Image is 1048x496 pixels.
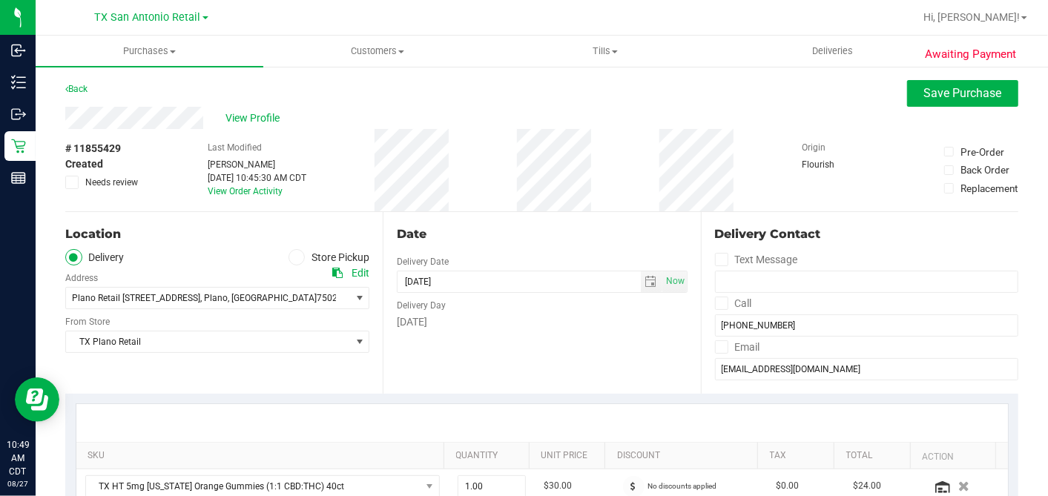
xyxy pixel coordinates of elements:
[397,314,687,330] div: [DATE]
[397,225,687,243] div: Date
[802,158,876,171] div: Flourish
[541,450,599,462] a: Unit Price
[715,314,1018,337] input: Format: (999) 999-9999
[647,482,716,490] span: No discounts applied
[715,271,1018,293] input: Format: (999) 999-9999
[397,299,446,312] label: Delivery Day
[289,249,370,266] label: Store Pickup
[65,156,103,172] span: Created
[617,450,752,462] a: Discount
[11,43,26,58] inline-svg: Inbound
[263,36,491,67] a: Customers
[770,450,828,462] a: Tax
[776,479,799,493] span: $0.00
[208,158,306,171] div: [PERSON_NAME]
[715,337,760,358] label: Email
[960,181,1018,196] div: Replacement
[641,271,662,292] span: select
[924,86,1002,100] span: Save Purchase
[907,80,1018,107] button: Save Purchase
[15,377,59,422] iframe: Resource center
[719,36,946,67] a: Deliveries
[36,44,263,58] span: Purchases
[923,11,1020,23] span: Hi, [PERSON_NAME]!
[715,225,1018,243] div: Delivery Contact
[200,293,228,303] span: , Plano
[792,44,873,58] span: Deliveries
[662,271,688,292] span: Set Current date
[11,107,26,122] inline-svg: Outbound
[397,255,449,268] label: Delivery Date
[228,293,317,303] span: , [GEOGRAPHIC_DATA]
[910,443,995,469] th: Action
[72,293,200,303] span: Plano Retail [STREET_ADDRESS]
[492,44,718,58] span: Tills
[88,450,438,462] a: SKU
[66,331,350,352] span: TX Plano Retail
[85,176,138,189] span: Needs review
[36,36,263,67] a: Purchases
[264,44,490,58] span: Customers
[715,249,798,271] label: Text Message
[65,315,110,328] label: From Store
[208,186,283,196] a: View Order Activity
[491,36,719,67] a: Tills
[715,293,752,314] label: Call
[65,225,369,243] div: Location
[208,171,306,185] div: [DATE] 10:45:30 AM CDT
[802,141,825,154] label: Origin
[350,331,369,352] span: select
[11,139,26,153] inline-svg: Retail
[95,11,201,24] span: TX San Antonio Retail
[853,479,881,493] span: $24.00
[332,265,343,281] div: Copy address to clipboard
[208,141,262,154] label: Last Modified
[65,271,98,285] label: Address
[960,145,1004,159] div: Pre-Order
[544,479,572,493] span: $30.00
[65,249,125,266] label: Delivery
[350,288,369,308] span: select
[11,75,26,90] inline-svg: Inventory
[225,110,285,126] span: View Profile
[456,450,524,462] a: Quantity
[662,271,687,292] span: select
[65,141,121,156] span: # 11855429
[352,265,369,281] div: Edit
[65,84,88,94] a: Back
[846,450,905,462] a: Total
[960,162,1009,177] div: Back Order
[11,171,26,185] inline-svg: Reports
[7,438,29,478] p: 10:49 AM CDT
[317,293,343,303] span: 75024
[7,478,29,489] p: 08/27
[926,46,1017,63] span: Awaiting Payment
